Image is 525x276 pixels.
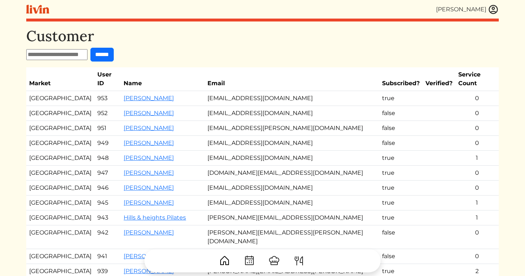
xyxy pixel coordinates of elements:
td: 1 [455,210,499,225]
td: [EMAIL_ADDRESS][DOMAIN_NAME] [205,136,379,151]
th: Subscribed? [379,67,423,91]
td: [EMAIL_ADDRESS][DOMAIN_NAME] [205,151,379,166]
img: ForkKnife-55491504ffdb50bab0c1e09e7649658475375261d09fd45db06cec23bce548bf.svg [293,255,305,267]
td: true [379,196,423,210]
td: [EMAIL_ADDRESS][PERSON_NAME][DOMAIN_NAME] [205,121,379,136]
td: 0 [455,106,499,121]
a: [PERSON_NAME] [124,199,174,206]
img: user_account-e6e16d2ec92f44fc35f99ef0dc9cddf60790bfa021a6ecb1c896eb5d2907b31c.svg [488,4,499,15]
td: 942 [94,225,121,249]
a: [PERSON_NAME] [124,95,174,102]
td: 948 [94,151,121,166]
td: true [379,151,423,166]
td: false [379,225,423,249]
a: [PERSON_NAME] [124,184,174,191]
td: [GEOGRAPHIC_DATA] [26,210,94,225]
td: 946 [94,181,121,196]
td: [GEOGRAPHIC_DATA] [26,151,94,166]
img: House-9bf13187bcbb5817f509fe5e7408150f90897510c4275e13d0d5fca38e0b5951.svg [219,255,230,267]
td: [GEOGRAPHIC_DATA] [26,196,94,210]
th: Market [26,67,94,91]
a: [PERSON_NAME] [124,125,174,131]
td: 947 [94,166,121,181]
th: Verified? [423,67,455,91]
td: 953 [94,91,121,106]
img: CalendarDots-5bcf9d9080389f2a281d69619e1c85352834be518fbc73d9501aef674afc0d57.svg [244,255,255,267]
td: 0 [455,121,499,136]
div: [PERSON_NAME] [436,5,486,14]
a: [PERSON_NAME] [124,154,174,161]
td: [GEOGRAPHIC_DATA] [26,91,94,106]
td: 0 [455,136,499,151]
td: [PERSON_NAME][EMAIL_ADDRESS][PERSON_NAME][DOMAIN_NAME] [205,225,379,249]
td: true [379,166,423,181]
td: 951 [94,121,121,136]
td: true [379,210,423,225]
td: [GEOGRAPHIC_DATA] [26,225,94,249]
img: ChefHat-a374fb509e4f37eb0702ca99f5f64f3b6956810f32a249b33092029f8484b388.svg [268,255,280,267]
a: [PERSON_NAME] [124,169,174,176]
td: [GEOGRAPHIC_DATA] [26,136,94,151]
td: [EMAIL_ADDRESS][DOMAIN_NAME] [205,91,379,106]
a: [PERSON_NAME] [124,110,174,117]
h1: Customer [26,27,499,45]
td: [DOMAIN_NAME][EMAIL_ADDRESS][DOMAIN_NAME] [205,166,379,181]
td: 0 [455,166,499,181]
td: false [379,121,423,136]
td: 0 [455,91,499,106]
img: livin-logo-a0d97d1a881af30f6274990eb6222085a2533c92bbd1e4f22c21b4f0d0e3210c.svg [26,5,49,14]
td: [EMAIL_ADDRESS][DOMAIN_NAME] [205,196,379,210]
td: [EMAIL_ADDRESS][DOMAIN_NAME] [205,181,379,196]
td: 0 [455,225,499,249]
td: 952 [94,106,121,121]
th: Name [121,67,205,91]
td: 1 [455,151,499,166]
a: [PERSON_NAME] [124,229,174,236]
td: false [379,136,423,151]
a: [PERSON_NAME] [124,139,174,146]
th: Service Count [455,67,499,91]
td: [GEOGRAPHIC_DATA] [26,121,94,136]
td: [GEOGRAPHIC_DATA] [26,166,94,181]
a: Hills & heights Pilates [124,214,186,221]
td: [GEOGRAPHIC_DATA] [26,106,94,121]
td: [EMAIL_ADDRESS][DOMAIN_NAME] [205,106,379,121]
td: false [379,106,423,121]
td: 0 [455,181,499,196]
td: [GEOGRAPHIC_DATA] [26,181,94,196]
td: 1 [455,196,499,210]
td: true [379,91,423,106]
td: 945 [94,196,121,210]
th: Email [205,67,379,91]
th: User ID [94,67,121,91]
td: 943 [94,210,121,225]
td: 949 [94,136,121,151]
td: [PERSON_NAME][EMAIL_ADDRESS][DOMAIN_NAME] [205,210,379,225]
td: true [379,181,423,196]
